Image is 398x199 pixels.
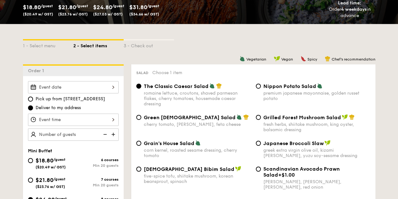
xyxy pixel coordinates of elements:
span: Chef's recommendation [332,57,375,61]
img: icon-chef-hat.a58ddaea.svg [349,114,355,120]
input: Scandinavian Avocado Prawn Salad+$1.00[PERSON_NAME], [PERSON_NAME], [PERSON_NAME], red onion [256,167,261,172]
span: ($34.66 w/ GST) [129,12,159,16]
div: greek extra virgin olive oil, kizami [PERSON_NAME], yuzu soy-sesame dressing [263,148,370,158]
div: 7 courses [73,177,119,182]
img: icon-vegan.f8ff3823.svg [342,114,348,120]
input: Event date [28,81,119,93]
span: $31.80 [129,4,147,11]
span: Grilled Forest Mushroom Salad [263,114,341,120]
span: $18.80 [36,157,53,164]
span: Order 1 [28,68,47,73]
span: /guest [76,4,88,8]
img: icon-chef-hat.a58ddaea.svg [243,114,249,120]
span: +$1.00 [278,172,295,178]
input: Event time [28,114,119,126]
div: romaine lettuce, croutons, shaved parmesan flakes, cherry tomatoes, housemade caesar dressing [144,91,251,107]
div: 6 courses [73,158,119,162]
span: /guest [53,177,65,181]
input: The Classic Caesar Saladromaine lettuce, croutons, shaved parmesan flakes, cherry tomatoes, house... [136,84,141,89]
span: The Classic Caesar Salad [144,83,209,89]
img: icon-chef-hat.a58ddaea.svg [325,56,330,61]
span: Grain's House Salad [144,140,194,146]
span: Vegetarian [246,57,266,61]
span: ($27.03 w/ GST) [93,12,123,16]
span: Deliver to my address [36,105,81,111]
span: /guest [147,4,159,8]
img: icon-vegetarian.fe4039eb.svg [236,114,242,120]
span: /guest [112,4,124,8]
img: icon-chef-hat.a58ddaea.svg [216,83,222,89]
span: Green [DEMOGRAPHIC_DATA] Salad [144,114,236,120]
img: icon-vegetarian.fe4039eb.svg [195,140,201,146]
div: Min 20 guests [73,163,119,168]
span: Salad [136,71,149,75]
span: Nippon Potato Salad [263,83,316,89]
div: Order in advance [322,6,378,19]
input: $18.80/guest($20.49 w/ GST)6 coursesMin 20 guests [28,158,33,163]
input: Pick up from [STREET_ADDRESS] [28,97,33,102]
img: icon-reduce.1d2dbef1.svg [100,128,109,140]
span: /guest [41,4,53,8]
input: Green [DEMOGRAPHIC_DATA] Saladcherry tomato, [PERSON_NAME], feta cheese [136,115,141,120]
input: $21.80/guest($23.76 w/ GST)7 coursesMin 20 guests [28,178,33,183]
div: [PERSON_NAME], [PERSON_NAME], [PERSON_NAME], red onion [263,179,370,190]
div: 2 - Select items [73,40,124,49]
div: corn kernel, roasted sesame dressing, cherry tomato [144,148,251,158]
span: ($20.49 w/ GST) [23,12,53,16]
img: icon-vegetarian.fe4039eb.svg [209,83,215,89]
img: icon-spicy.37a8142b.svg [300,56,306,61]
input: Number of guests [28,128,119,141]
span: Choose 1 item [152,70,182,75]
input: Grilled Forest Mushroom Saladfresh herbs, shiitake mushroom, king oyster, balsamic dressing [256,115,261,120]
div: 3 - Check out [124,40,174,49]
span: Lead time: [338,0,361,6]
img: icon-vegan.f8ff3823.svg [324,140,331,146]
img: icon-vegetarian.fe4039eb.svg [317,83,322,89]
span: Spicy [307,57,317,61]
span: ($23.76 w/ GST) [36,184,65,189]
span: Vegan [281,57,293,61]
span: Pick up from [STREET_ADDRESS] [36,96,105,102]
input: [DEMOGRAPHIC_DATA] Bibim Saladfive-spice tofu, shiitake mushroom, korean beansprout, spinach [136,167,141,172]
strong: 4 weekdays [341,7,367,12]
span: /guest [53,157,65,162]
span: $24.80 [93,4,112,11]
img: icon-add.58712e84.svg [109,128,119,140]
input: Nippon Potato Saladpremium japanese mayonnaise, golden russet potato [256,84,261,89]
span: $18.80 [23,4,41,11]
div: premium japanese mayonnaise, golden russet potato [263,91,370,101]
div: five-spice tofu, shiitake mushroom, korean beansprout, spinach [144,173,251,184]
span: [DEMOGRAPHIC_DATA] Bibim Salad [144,166,234,172]
div: 1 - Select menu [23,40,73,49]
div: Min 20 guests [73,183,119,187]
input: Japanese Broccoli Slawgreek extra virgin olive oil, kizami [PERSON_NAME], yuzu soy-sesame dressing [256,141,261,146]
span: $21.80 [58,4,76,11]
span: Scandinavian Avocado Prawn Salad [263,166,340,178]
span: ($23.76 w/ GST) [58,12,88,16]
span: Mini Buffet [28,148,52,154]
span: Japanese Broccoli Slaw [263,140,324,146]
div: cherry tomato, [PERSON_NAME], feta cheese [144,122,251,127]
input: Grain's House Saladcorn kernel, roasted sesame dressing, cherry tomato [136,141,141,146]
img: icon-vegan.f8ff3823.svg [235,166,241,172]
span: $21.80 [36,177,53,184]
input: Deliver to my address [28,105,33,110]
div: fresh herbs, shiitake mushroom, king oyster, balsamic dressing [263,122,370,132]
img: icon-vegetarian.fe4039eb.svg [239,56,245,61]
img: icon-vegan.f8ff3823.svg [274,56,280,61]
span: ($20.49 w/ GST) [36,165,66,169]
